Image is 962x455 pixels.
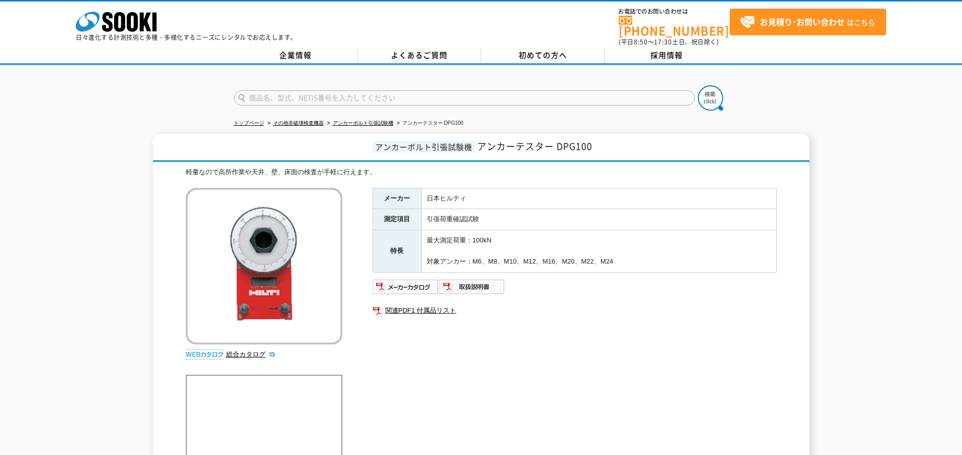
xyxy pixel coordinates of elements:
span: アンカーテスター DPG100 [477,139,592,153]
span: アンカーボルト引張試験機 [373,141,475,153]
a: 企業情報 [234,48,358,63]
span: (平日 ～ 土日、祝日除く) [619,37,719,46]
input: 商品名、型式、NETIS番号を入力してください [234,90,695,106]
p: 日々進化する計測技術と多種・多様化するニーズにレンタルでお応えします。 [76,34,297,40]
a: お見積り･お問い合わせはこちら [730,9,886,35]
a: 総合カタログ [226,350,276,358]
a: その他非破壊検査機器 [273,120,324,126]
span: 17:30 [654,37,672,46]
a: トップページ [234,120,264,126]
img: 取扱説明書 [439,279,505,295]
td: 最大測定荷重：100kN 対象アンカー：M6、M8、M10、M12、M16、M20、M22、M24 [421,230,776,272]
td: 引張荷重確認試験 [421,209,776,230]
a: 関連PDF1 付属品リスト [373,304,777,317]
img: webカタログ [186,349,224,360]
td: 日本ヒルティ [421,188,776,209]
span: お電話でのお問い合わせは [619,9,730,15]
li: アンカーテスター DPG100 [395,118,464,129]
strong: お見積り･お問い合わせ [760,16,845,28]
a: 初めての方へ [481,48,605,63]
th: 測定項目 [373,209,421,230]
a: 採用情報 [605,48,729,63]
span: はこちら [740,15,875,30]
a: アンカーボルト引張試験機 [333,120,393,126]
span: 初めての方へ [519,49,567,61]
div: 軽量なので高所作業や天井、壁、床面の検査が手軽に行えます。 [186,167,777,178]
th: メーカー [373,188,421,209]
a: 取扱説明書 [439,285,505,293]
th: 特長 [373,230,421,272]
a: [PHONE_NUMBER] [619,16,730,36]
a: メーカーカタログ [373,285,439,293]
span: 8:50 [634,37,648,46]
img: メーカーカタログ [373,279,439,295]
img: アンカーテスター DPG100 [186,188,342,344]
img: btn_search.png [698,85,723,111]
a: よくあるご質問 [358,48,481,63]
